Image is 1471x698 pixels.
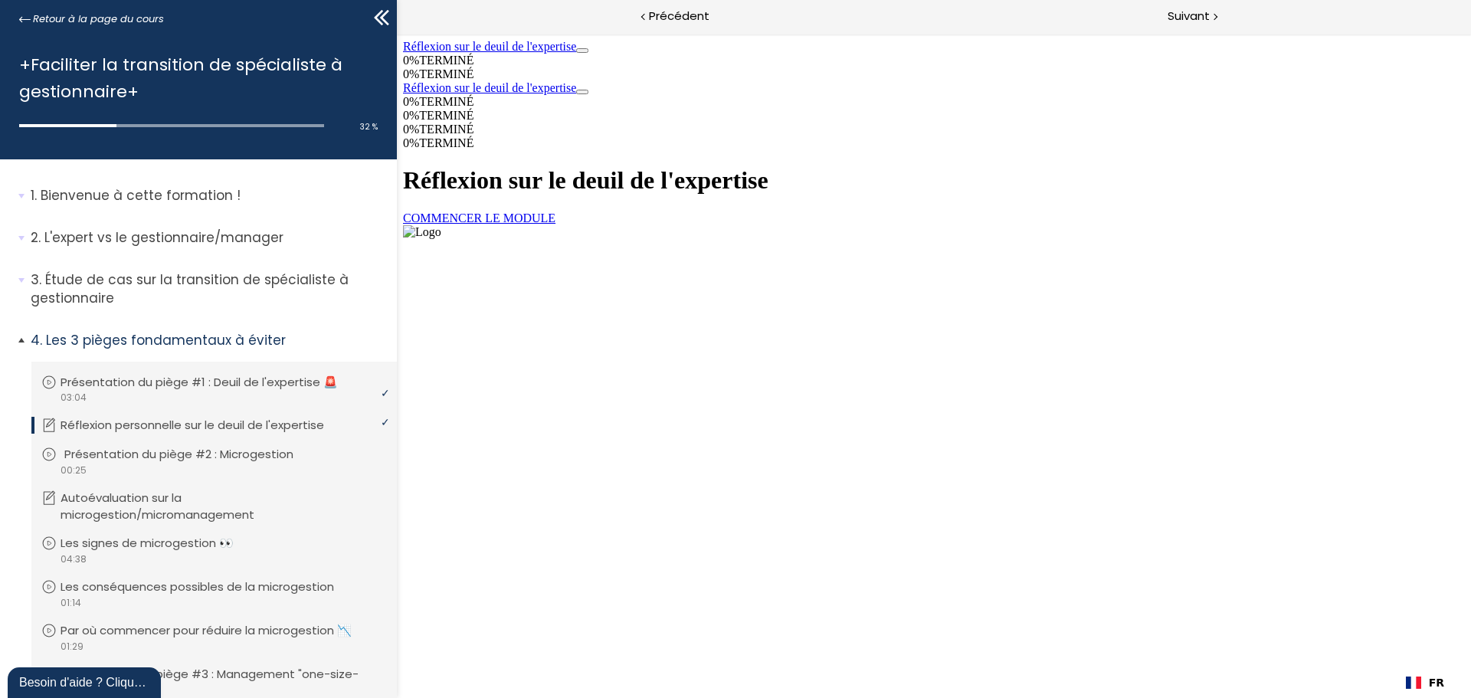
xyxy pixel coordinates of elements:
p: Les signes de microgestion 👀 [61,535,257,552]
span: Retour à la page du cours [33,11,164,28]
main: Course Details [6,192,1068,205]
p: Bienvenue à cette formation ! [31,186,385,205]
p: Par où commencer pour réduire la microgestion 📉 [61,622,375,639]
div: Language Switcher [1394,667,1456,698]
div: 0 % TERMINÉ [6,75,221,89]
span: 3. [31,270,41,290]
a: FR [1406,677,1444,689]
a: Réflexion sur le deuil de l'expertise [6,6,179,19]
div: 0 % TERMINÉ [6,89,1068,103]
img: Logo [6,192,44,205]
p: Présentation du piège #2 : Microgestion [64,446,316,463]
img: Français flag [1406,677,1421,689]
p: Réflexion personnelle sur le deuil de l'expertise [61,417,347,434]
p: Les conséquences possibles de la microgestion [61,578,357,595]
span: 04:38 [60,552,87,566]
p: Étude de cas sur la transition de spécialiste à gestionnaire [31,270,385,308]
div: Language selected: Français [1394,667,1456,698]
h1: Réflexion sur le deuil de l'expertise [6,133,1068,161]
section: Course Information [6,6,1068,48]
p: Présentation du piège #1 : Deuil de l'expertise 🚨 [61,374,361,391]
span: 4. [31,331,42,350]
span: 03:04 [60,391,87,405]
a: COMMENCER LE MODULE [6,178,159,191]
a: Retour à la page du cours [19,11,164,28]
span: 32 % [360,121,378,133]
a: Réflexion sur le deuil de l'expertise [6,48,179,61]
span: Suivant [1168,7,1210,26]
span: Précédent [649,7,709,26]
h1: +Faciliter la transition de spécialiste à gestionnaire+ [19,51,370,105]
div: 0 % TERMINÉ [6,61,221,75]
p: Les 3 pièges fondamentaux à éviter [31,331,385,350]
span: 2. [31,228,41,247]
iframe: chat widget [8,664,164,698]
section: Course Information [6,48,221,89]
div: 0 % TERMINÉ [6,20,1068,34]
span: 01:29 [60,640,84,654]
p: Autoévaluation sur la microgestion/micromanagement [61,490,383,523]
span: 1. [31,186,37,205]
p: L'expert vs le gestionnaire/manager [31,228,385,247]
div: 0 % TERMINÉ [6,103,1068,116]
div: 0 % TERMINÉ [6,34,1068,48]
span: 00:25 [60,464,87,477]
span: 01:14 [60,596,81,610]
